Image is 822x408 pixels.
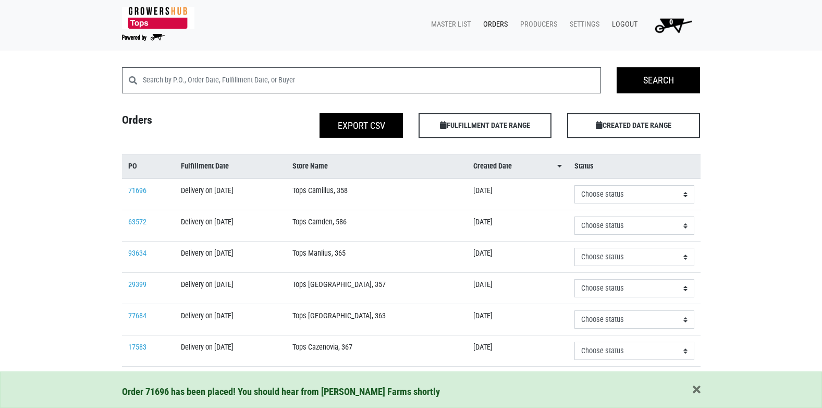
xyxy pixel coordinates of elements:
[175,335,286,367] td: Delivery on [DATE]
[567,113,700,138] span: CREATED DATE RANGE
[128,161,137,172] span: PO
[286,178,468,210] td: Tops Camillus, 358
[175,210,286,242] td: Delivery on [DATE]
[292,161,461,172] a: Store Name
[175,242,286,273] td: Delivery on [DATE]
[175,367,286,398] td: Delivery on [DATE]
[175,304,286,335] td: Delivery on [DATE]
[286,367,468,398] td: Tops Hannibal, 599
[467,210,568,242] td: [DATE]
[604,15,642,34] a: Logout
[128,343,146,352] a: 17583
[128,161,168,172] a: PO
[473,161,512,172] span: Created Date
[122,7,194,29] img: 279edf242af8f9d49a69d9d2afa010fb.png
[475,15,512,34] a: Orders
[128,218,146,226] a: 63572
[574,161,694,172] a: Status
[175,273,286,304] td: Delivery on [DATE]
[128,311,146,320] a: 77684
[423,15,475,34] a: Master List
[419,113,551,138] span: FULFILLMENT DATE RANGE
[286,335,468,367] td: Tops Cazenovia, 367
[143,67,602,93] input: Search by P.O., Order Date, Fulfillment Date, or Buyer
[467,335,568,367] td: [DATE]
[642,15,701,35] a: 0
[175,178,286,210] td: Delivery on [DATE]
[512,15,561,34] a: Producers
[292,161,328,172] span: Store Name
[467,242,568,273] td: [DATE]
[286,273,468,304] td: Tops [GEOGRAPHIC_DATA], 357
[181,161,229,172] span: Fulfillment Date
[286,210,468,242] td: Tops Camden, 586
[122,34,165,41] img: Powered by Big Wheelbarrow
[467,178,568,210] td: [DATE]
[128,249,146,258] a: 93634
[128,280,146,289] a: 29399
[561,15,604,34] a: Settings
[128,186,146,195] a: 71696
[574,161,594,172] span: Status
[181,161,280,172] a: Fulfillment Date
[467,367,568,398] td: [DATE]
[650,15,696,35] img: Cart
[122,385,701,399] div: Order 71696 has been placed! You should hear from [PERSON_NAME] Farms shortly
[320,113,403,138] button: Export CSV
[467,273,568,304] td: [DATE]
[467,304,568,335] td: [DATE]
[286,304,468,335] td: Tops [GEOGRAPHIC_DATA], 363
[617,67,700,93] input: Search
[473,161,562,172] a: Created Date
[114,113,263,134] h4: Orders
[286,242,468,273] td: Tops Manlius, 365
[669,18,673,27] span: 0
